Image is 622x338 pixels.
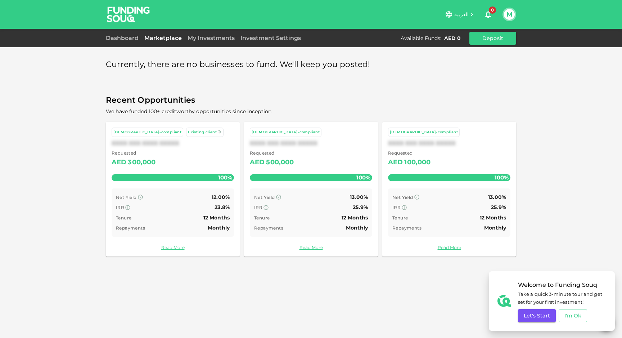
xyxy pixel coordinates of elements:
[388,157,403,168] div: AED
[497,294,511,308] img: fav-icon
[480,214,506,221] span: 12 Months
[401,35,441,42] div: Available Funds :
[388,140,510,147] div: XXXX XXX XXXX XXXXX
[128,157,155,168] div: 300,000
[216,172,234,183] span: 100%
[518,309,556,322] button: Let's Start
[350,194,368,200] span: 13.00%
[116,195,137,200] span: Net Yield
[238,35,304,41] a: Investment Settings
[254,195,275,200] span: Net Yield
[203,214,230,221] span: 12 Months
[392,205,401,210] span: IRR
[346,224,368,231] span: Monthly
[106,108,271,115] span: We have funded 100+ creditworthy opportunities since inception
[112,140,234,147] div: XXXX XXX XXXX XXXXX
[254,205,262,210] span: IRR
[469,32,516,45] button: Deposit
[390,129,458,135] div: [DEMOGRAPHIC_DATA]-compliant
[392,225,422,231] span: Repayments
[382,122,516,257] a: [DEMOGRAPHIC_DATA]-compliantXXXX XXX XXXX XXXXX Requested AED100,000100% Net Yield 13.00% IRR 25....
[388,244,510,251] a: Read More
[250,157,265,168] div: AED
[112,157,126,168] div: AED
[252,129,320,135] div: [DEMOGRAPHIC_DATA]-compliant
[106,93,516,107] span: Recent Opportunities
[212,194,230,200] span: 12.00%
[254,215,270,221] span: Tenure
[518,290,606,307] span: Take a quick 3-minute tour and get set for your first investment!
[518,280,606,290] span: Welcome to Funding Souq
[493,172,510,183] span: 100%
[113,129,181,135] div: [DEMOGRAPHIC_DATA]-compliant
[250,150,294,157] span: Requested
[106,58,370,72] span: Currently, there are no businesses to fund. We'll keep you posted!
[481,7,495,22] button: 0
[188,130,217,134] span: Existing client
[489,6,496,14] span: 0
[141,35,185,41] a: Marketplace
[388,150,431,157] span: Requested
[266,157,294,168] div: 500,000
[185,35,238,41] a: My Investments
[208,224,230,231] span: Monthly
[484,224,506,231] span: Monthly
[504,9,515,20] button: M
[112,150,156,157] span: Requested
[404,157,431,168] div: 100,000
[559,309,587,322] button: I'm Ok
[250,140,372,147] div: XXXX XXX XXXX XXXXX
[454,11,469,18] span: العربية
[250,244,372,251] a: Read More
[106,35,141,41] a: Dashboard
[116,205,124,210] span: IRR
[215,204,230,210] span: 23.8%
[112,244,234,251] a: Read More
[488,194,506,200] span: 13.00%
[355,172,372,183] span: 100%
[244,122,378,257] a: [DEMOGRAPHIC_DATA]-compliantXXXX XXX XXXX XXXXX Requested AED500,000100% Net Yield 13.00% IRR 25....
[491,204,506,210] span: 25.9%
[116,215,131,221] span: Tenure
[392,215,408,221] span: Tenure
[353,204,368,210] span: 25.9%
[116,225,145,231] span: Repayments
[342,214,368,221] span: 12 Months
[392,195,413,200] span: Net Yield
[106,122,240,257] a: [DEMOGRAPHIC_DATA]-compliant Existing clientXXXX XXX XXXX XXXXX Requested AED300,000100% Net Yiel...
[254,225,283,231] span: Repayments
[444,35,461,42] div: AED 0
